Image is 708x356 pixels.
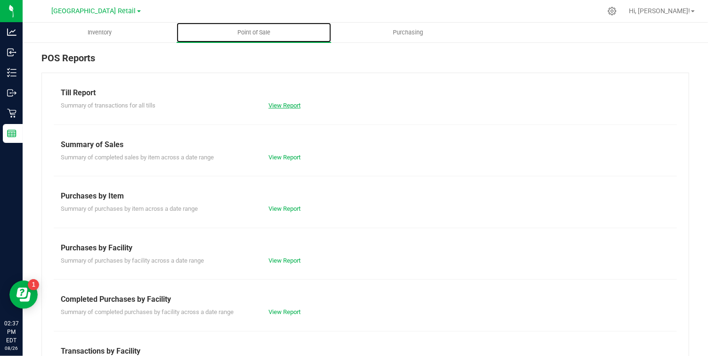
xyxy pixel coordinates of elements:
span: Inventory [75,28,124,37]
a: Purchasing [331,23,485,42]
inline-svg: Inbound [7,48,16,57]
span: Point of Sale [225,28,283,37]
a: View Report [269,154,301,161]
p: 02:37 PM EDT [4,319,18,345]
div: POS Reports [41,51,689,73]
inline-svg: Retail [7,108,16,118]
span: Summary of purchases by facility across a date range [61,257,204,264]
div: Summary of Sales [61,139,670,150]
inline-svg: Inventory [7,68,16,77]
span: Summary of completed purchases by facility across a date range [61,308,234,315]
a: View Report [269,205,301,212]
a: View Report [269,257,301,264]
div: Purchases by Item [61,190,670,202]
a: Point of Sale [177,23,331,42]
span: Hi, [PERSON_NAME]! [629,7,690,15]
div: Manage settings [606,7,618,16]
div: Purchases by Facility [61,242,670,254]
inline-svg: Outbound [7,88,16,98]
iframe: Resource center unread badge [28,279,39,290]
span: Summary of transactions for all tills [61,102,155,109]
span: Purchasing [380,28,436,37]
inline-svg: Analytics [7,27,16,37]
span: [GEOGRAPHIC_DATA] Retail [52,7,136,15]
a: View Report [269,102,301,109]
inline-svg: Reports [7,129,16,138]
span: Summary of completed sales by item across a date range [61,154,214,161]
a: Inventory [23,23,177,42]
p: 08/26 [4,345,18,352]
iframe: Resource center [9,281,38,309]
span: Summary of purchases by item across a date range [61,205,198,212]
div: Completed Purchases by Facility [61,294,670,305]
a: View Report [269,308,301,315]
div: Till Report [61,87,670,99]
